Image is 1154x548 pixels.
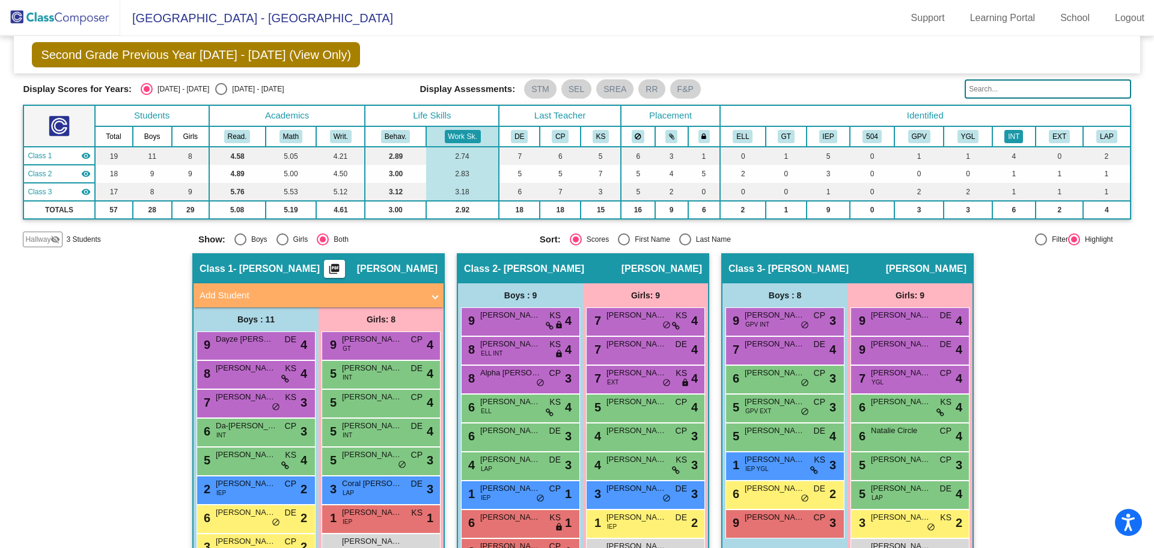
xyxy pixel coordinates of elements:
[1049,130,1070,143] button: EXT
[940,338,951,351] span: DE
[807,126,850,147] th: Individualized Education Plan
[266,147,317,165] td: 5.05
[850,147,894,165] td: 0
[829,398,836,416] span: 3
[565,398,572,416] span: 4
[549,396,561,408] span: KS
[676,309,687,322] span: KS
[992,201,1036,219] td: 6
[536,378,545,388] span: do_not_disturb_alt
[1036,165,1083,183] td: 1
[316,165,365,183] td: 4.50
[956,340,962,359] span: 4
[301,393,307,411] span: 3
[426,165,499,183] td: 2.83
[862,130,882,143] button: 504
[285,391,296,404] span: KS
[944,126,992,147] th: Young for Grade Level
[1096,130,1117,143] button: LAP
[81,187,91,197] mat-icon: visibility
[944,183,992,201] td: 2
[1083,165,1130,183] td: 1
[1083,183,1130,201] td: 1
[365,147,426,165] td: 2.89
[481,407,492,416] span: ELL
[593,130,609,143] button: KS
[23,201,94,219] td: TOTALS
[172,126,209,147] th: Girls
[670,79,701,99] mat-chip: F&P
[194,283,444,307] mat-expansion-panel-header: Add Student
[801,378,809,388] span: do_not_disturb_alt
[465,372,475,385] span: 8
[266,183,317,201] td: 5.53
[894,126,944,147] th: Good Parent Volunteer
[940,367,951,380] span: CP
[66,234,100,245] span: 3 Students
[23,147,94,165] td: Alissa Seaver - Seaver
[1004,130,1023,143] button: INT
[540,126,581,147] th: Christi Portch
[365,201,426,219] td: 3.00
[28,150,52,161] span: Class 1
[499,201,540,219] td: 18
[464,263,498,275] span: Class 2
[944,147,992,165] td: 1
[814,309,825,322] span: CP
[606,309,667,321] span: [PERSON_NAME]
[1083,147,1130,165] td: 2
[676,396,687,408] span: CP
[957,130,979,143] button: YGL
[591,343,601,356] span: 7
[561,79,591,99] mat-chip: SEL
[814,396,825,408] span: CP
[420,84,516,94] span: Display Assessments:
[565,369,572,387] span: 3
[133,165,172,183] td: 9
[319,307,444,331] div: Girls: 8
[549,309,561,322] span: KS
[201,338,210,351] span: 9
[940,396,951,408] span: KS
[499,165,540,183] td: 5
[411,333,423,346] span: CP
[540,201,581,219] td: 18
[246,234,267,245] div: Boys
[540,165,581,183] td: 5
[581,126,621,147] th: Kate Stevenson
[630,234,670,245] div: First Name
[540,147,581,165] td: 6
[956,369,962,387] span: 4
[95,183,133,201] td: 17
[23,165,94,183] td: Christel Pitner - Pitner
[745,338,805,350] span: [PERSON_NAME]
[992,183,1036,201] td: 1
[638,79,665,99] mat-chip: RR
[621,165,655,183] td: 5
[745,407,771,416] span: GPV EXT
[288,234,308,245] div: Girls
[549,338,561,351] span: KS
[807,165,850,183] td: 3
[606,367,667,379] span: [PERSON_NAME]
[216,333,276,345] span: Dayze [PERSON_NAME]
[745,309,805,321] span: [PERSON_NAME]
[172,165,209,183] td: 9
[81,151,91,161] mat-icon: visibility
[1036,201,1083,219] td: 2
[411,362,423,375] span: DE
[1036,183,1083,201] td: 1
[829,340,836,359] span: 4
[606,396,667,408] span: [PERSON_NAME]
[992,147,1036,165] td: 4
[872,378,884,387] span: YGL
[591,372,601,385] span: 7
[850,183,894,201] td: 0
[894,201,944,219] td: 3
[343,344,351,353] span: GT
[198,233,531,245] mat-radio-group: Select an option
[1083,201,1130,219] td: 4
[871,309,931,321] span: [PERSON_NAME]
[583,283,708,307] div: Girls: 9
[856,372,865,385] span: 7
